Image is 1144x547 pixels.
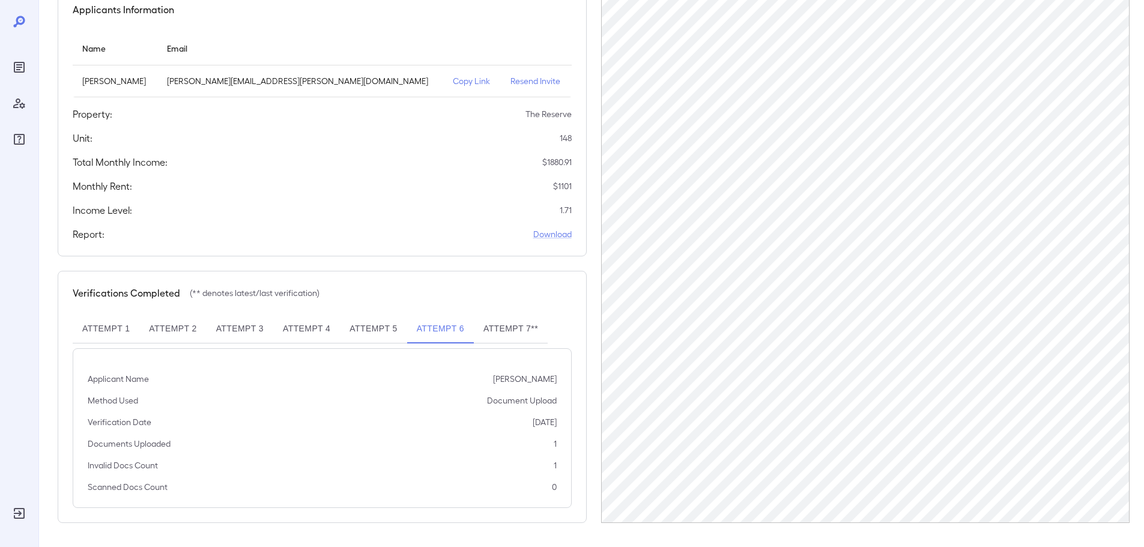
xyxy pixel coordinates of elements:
button: Attempt 3 [207,315,273,343]
p: (** denotes latest/last verification) [190,287,319,299]
p: Method Used [88,394,138,406]
div: Log Out [10,504,29,523]
p: The Reserve [525,108,572,120]
p: 1 [554,438,557,450]
a: Download [533,228,572,240]
p: Scanned Docs Count [88,481,168,493]
h5: Total Monthly Income: [73,155,168,169]
button: Attempt 6 [407,315,474,343]
div: Reports [10,58,29,77]
p: $ 1101 [553,180,572,192]
p: 1 [554,459,557,471]
th: Email [157,31,443,65]
p: Invalid Docs Count [88,459,158,471]
button: Attempt 4 [273,315,340,343]
p: [PERSON_NAME] [493,373,557,385]
table: simple table [73,31,572,97]
p: Document Upload [487,394,557,406]
button: Attempt 1 [73,315,139,343]
h5: Monthly Rent: [73,179,132,193]
p: 1.71 [560,204,572,216]
button: Attempt 7** [474,315,548,343]
p: 148 [560,132,572,144]
div: Manage Users [10,94,29,113]
p: Verification Date [88,416,151,428]
h5: Report: [73,227,104,241]
button: Attempt 5 [340,315,407,343]
p: Copy Link [453,75,491,87]
p: 0 [552,481,557,493]
h5: Income Level: [73,203,132,217]
p: Resend Invite [510,75,561,87]
h5: Property: [73,107,112,121]
p: [PERSON_NAME][EMAIL_ADDRESS][PERSON_NAME][DOMAIN_NAME] [167,75,434,87]
th: Name [73,31,157,65]
h5: Verifications Completed [73,286,180,300]
p: $ 1880.91 [542,156,572,168]
p: Applicant Name [88,373,149,385]
div: FAQ [10,130,29,149]
h5: Unit: [73,131,92,145]
h5: Applicants Information [73,2,174,17]
p: [DATE] [533,416,557,428]
p: Documents Uploaded [88,438,171,450]
button: Attempt 2 [139,315,206,343]
p: [PERSON_NAME] [82,75,148,87]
